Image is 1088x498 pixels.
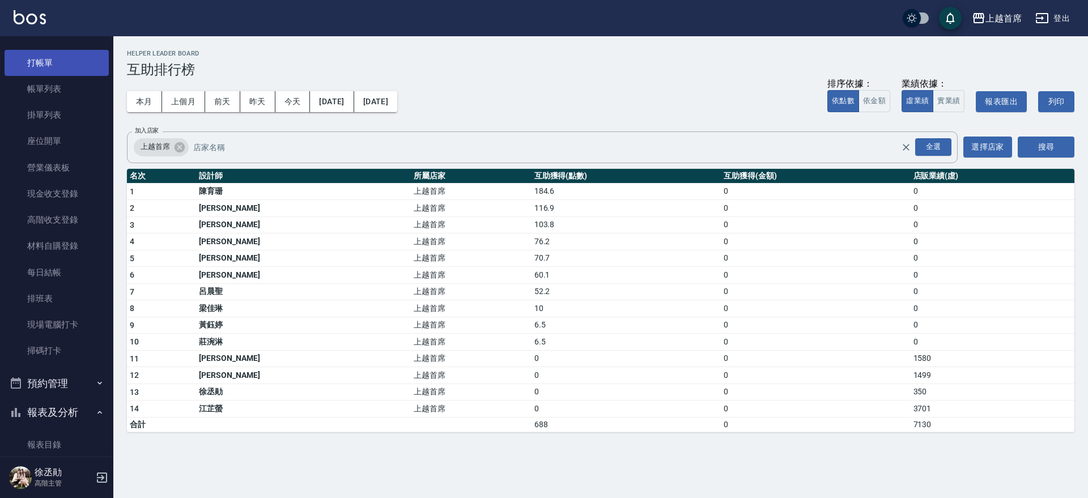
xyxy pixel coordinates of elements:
th: 設計師 [196,169,411,184]
span: 1 [130,187,134,196]
td: 0 [721,367,910,384]
button: 搜尋 [1018,137,1074,158]
td: [PERSON_NAME] [196,267,411,284]
button: Open [913,136,954,158]
td: 0 [911,283,1074,300]
button: [DATE] [354,91,397,112]
td: 0 [721,267,910,284]
a: 現金收支登錄 [5,181,109,207]
td: 0 [911,233,1074,250]
button: 報表匯出 [976,91,1027,112]
td: 7130 [911,417,1074,432]
button: 預約管理 [5,369,109,398]
td: 0 [721,200,910,217]
td: 0 [532,401,721,418]
td: 52.2 [532,283,721,300]
button: 實業績 [933,90,964,112]
td: 0 [532,350,721,367]
td: 上越首席 [411,317,531,334]
a: 材料自購登錄 [5,233,109,259]
td: 0 [911,200,1074,217]
td: 1499 [911,367,1074,384]
td: 呂晨聖 [196,283,411,300]
td: 上越首席 [411,283,531,300]
td: 103.8 [532,216,721,233]
button: 依點數 [827,90,859,112]
td: 0 [721,183,910,200]
td: 梁佳琳 [196,300,411,317]
button: 前天 [205,91,240,112]
td: 0 [911,216,1074,233]
td: 上越首席 [411,216,531,233]
td: [PERSON_NAME] [196,250,411,267]
th: 互助獲得(點數) [532,169,721,184]
td: 116.9 [532,200,721,217]
td: 0 [721,216,910,233]
h2: Helper Leader Board [127,50,1074,57]
td: 70.7 [532,250,721,267]
td: 0 [911,250,1074,267]
a: 現場電腦打卡 [5,312,109,338]
td: [PERSON_NAME] [196,367,411,384]
td: 6.5 [532,317,721,334]
td: 350 [911,384,1074,401]
a: 排班表 [5,286,109,312]
div: 全選 [915,138,951,156]
td: 1580 [911,350,1074,367]
td: 0 [721,350,910,367]
td: 上越首席 [411,334,531,351]
a: 打帳單 [5,50,109,76]
td: 0 [721,300,910,317]
td: 0 [721,401,910,418]
td: 莊涴淋 [196,334,411,351]
td: [PERSON_NAME] [196,200,411,217]
td: 0 [721,334,910,351]
td: 0 [911,317,1074,334]
button: 登出 [1031,8,1074,29]
td: 0 [721,250,910,267]
button: 報表及分析 [5,398,109,427]
td: 0 [721,317,910,334]
p: 高階主管 [35,478,92,488]
div: 上越首席 [985,11,1022,25]
a: 座位開單 [5,128,109,154]
td: 0 [532,367,721,384]
td: [PERSON_NAME] [196,233,411,250]
th: 互助獲得(金額) [721,169,910,184]
button: 選擇店家 [963,137,1012,158]
h5: 徐丞勛 [35,467,92,478]
span: 5 [130,254,134,263]
span: 10 [130,337,139,346]
button: [DATE] [310,91,354,112]
th: 店販業績(虛) [911,169,1074,184]
label: 加入店家 [135,126,159,135]
td: 上越首席 [411,367,531,384]
button: 今天 [275,91,311,112]
button: save [939,7,962,29]
a: 掛單列表 [5,102,109,128]
a: 帳單列表 [5,76,109,102]
div: 排序依據： [827,78,890,90]
td: 陳育珊 [196,183,411,200]
td: [PERSON_NAME] [196,216,411,233]
td: 10 [532,300,721,317]
td: 上越首席 [411,401,531,418]
button: 昨天 [240,91,275,112]
span: 3 [130,220,134,229]
button: 上個月 [162,91,205,112]
td: 上越首席 [411,350,531,367]
td: 76.2 [532,233,721,250]
td: 上越首席 [411,233,531,250]
td: 0 [721,384,910,401]
button: 依金額 [858,90,890,112]
button: 虛業績 [902,90,933,112]
button: 本月 [127,91,162,112]
span: 4 [130,237,134,246]
td: 0 [721,283,910,300]
input: 店家名稱 [190,137,921,157]
td: 0 [721,233,910,250]
td: 上越首席 [411,200,531,217]
span: 12 [130,371,139,380]
td: 3701 [911,401,1074,418]
td: 上越首席 [411,384,531,401]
